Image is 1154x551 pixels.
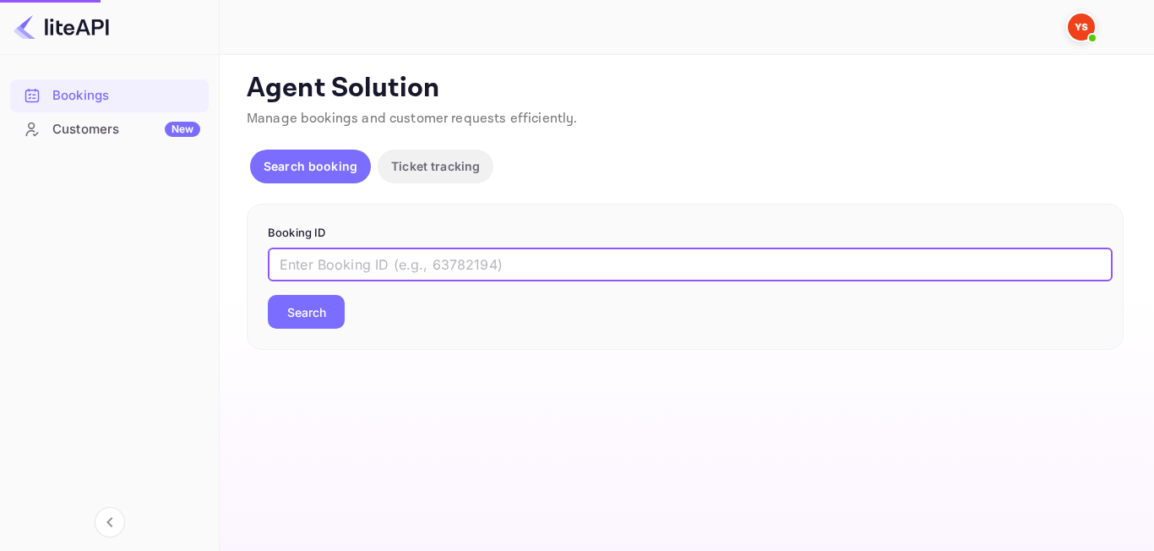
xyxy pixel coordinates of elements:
[10,113,209,146] div: CustomersNew
[247,72,1124,106] p: Agent Solution
[14,14,109,41] img: LiteAPI logo
[10,113,209,145] a: CustomersNew
[268,225,1102,242] p: Booking ID
[52,86,200,106] div: Bookings
[1068,14,1095,41] img: Yandex Support
[247,110,578,128] span: Manage bookings and customer requests efficiently.
[165,122,200,137] div: New
[10,79,209,112] div: Bookings
[52,120,200,139] div: Customers
[95,507,125,537] button: Collapse navigation
[10,79,209,111] a: Bookings
[391,157,480,175] p: Ticket tracking
[268,248,1113,281] input: Enter Booking ID (e.g., 63782194)
[268,295,345,329] button: Search
[264,157,357,175] p: Search booking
